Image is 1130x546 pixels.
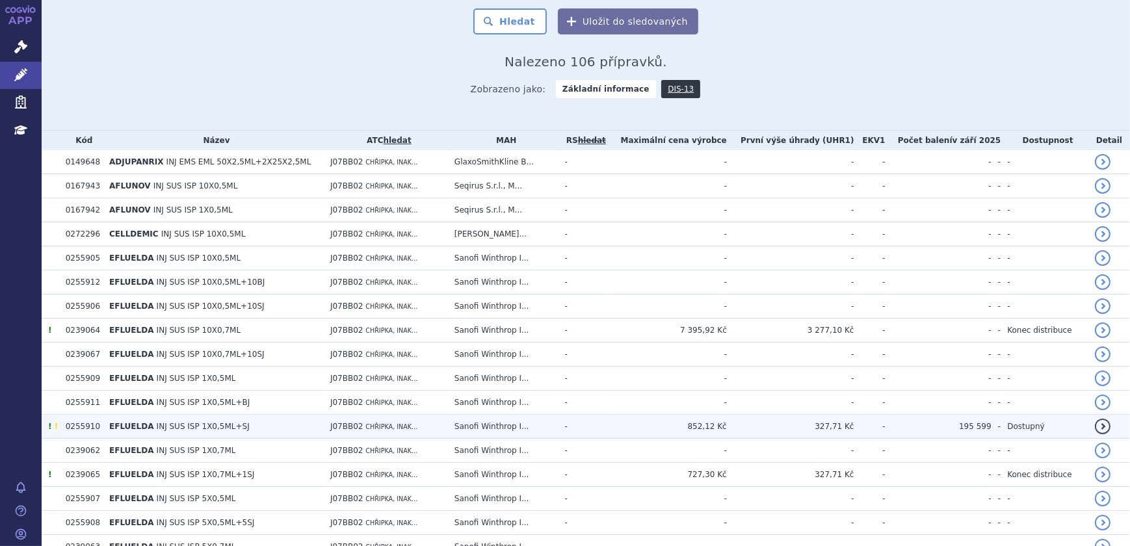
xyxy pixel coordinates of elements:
[854,131,886,150] th: EKV1
[330,518,363,527] span: J07BB02
[854,174,886,198] td: -
[1095,395,1110,410] a: detail
[157,253,241,263] span: INJ SUS ISP 10X0,5ML
[1001,246,1088,270] td: -
[330,326,363,335] span: J07BB02
[157,470,255,479] span: INJ SUS ISP 1X0,7ML+1SJ
[992,270,1001,294] td: -
[59,415,103,439] td: 0255910
[854,487,886,511] td: -
[854,270,886,294] td: -
[727,174,854,198] td: -
[992,150,1001,174] td: -
[59,270,103,294] td: 0255912
[109,326,153,335] span: EFLUELDA
[1095,491,1110,506] a: detail
[558,174,607,198] td: -
[365,303,417,310] span: CHŘIPKA, INAK...
[330,253,363,263] span: J07BB02
[1001,391,1088,415] td: -
[854,246,886,270] td: -
[607,150,727,174] td: -
[558,318,607,343] td: -
[992,222,1001,246] td: -
[161,229,246,239] span: INJ SUS ISP 10X0,5ML
[330,302,363,311] span: J07BB02
[558,198,607,222] td: -
[607,222,727,246] td: -
[59,174,103,198] td: 0167943
[558,150,607,174] td: -
[109,205,151,214] span: AFLUNOV
[607,367,727,391] td: -
[885,294,991,318] td: -
[727,487,854,511] td: -
[109,278,153,287] span: EFLUELDA
[1001,511,1088,535] td: -
[1095,467,1110,482] a: detail
[558,131,607,150] th: RS
[365,351,417,358] span: CHŘIPKA, INAK...
[1001,222,1088,246] td: -
[607,463,727,487] td: 727,30 Kč
[109,422,153,431] span: EFLUELDA
[607,511,727,535] td: -
[330,494,363,503] span: J07BB02
[330,446,363,455] span: J07BB02
[607,174,727,198] td: -
[607,415,727,439] td: 852,12 Kč
[324,131,448,150] th: ATC
[992,198,1001,222] td: -
[1095,443,1110,458] a: detail
[558,367,607,391] td: -
[1001,198,1088,222] td: -
[992,174,1001,198] td: -
[854,222,886,246] td: -
[854,294,886,318] td: -
[1095,346,1110,362] a: detail
[1095,419,1110,434] a: detail
[992,391,1001,415] td: -
[330,422,363,431] span: J07BB02
[109,253,153,263] span: EFLUELDA
[448,439,558,463] td: Sanofi Winthrop I...
[109,229,159,239] span: CELLDEMIC
[48,422,51,431] span: Tento přípravek má více úhrad.
[384,136,412,145] a: hledat
[59,391,103,415] td: 0255911
[1001,439,1088,463] td: -
[59,222,103,246] td: 0272296
[448,174,558,198] td: Seqirus S.r.l., M...
[607,131,727,150] th: Maximální cena výrobce
[1001,270,1088,294] td: -
[157,446,236,455] span: INJ SUS ISP 1X0,7ML
[157,278,265,287] span: INJ SUS ISP 10X0,5ML+10BJ
[1095,370,1110,386] a: detail
[992,439,1001,463] td: -
[59,463,103,487] td: 0239065
[59,487,103,511] td: 0255907
[1095,515,1110,530] a: detail
[1095,250,1110,266] a: detail
[1095,322,1110,338] a: detail
[558,391,607,415] td: -
[448,391,558,415] td: Sanofi Winthrop I...
[330,398,363,407] span: J07BB02
[365,423,417,430] span: CHŘIPKA, INAK...
[448,318,558,343] td: Sanofi Winthrop I...
[330,181,363,190] span: J07BB02
[365,447,417,454] span: CHŘIPKA, INAK...
[109,518,153,527] span: EFLUELDA
[607,198,727,222] td: -
[992,487,1001,511] td: -
[109,157,163,166] span: ADJUPANRIX
[109,350,153,359] span: EFLUELDA
[365,471,417,478] span: CHŘIPKA, INAK...
[1001,294,1088,318] td: -
[448,415,558,439] td: Sanofi Winthrop I...
[558,463,607,487] td: -
[885,174,991,198] td: -
[59,131,103,150] th: Kód
[365,159,417,166] span: CHŘIPKA, INAK...
[854,511,886,535] td: -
